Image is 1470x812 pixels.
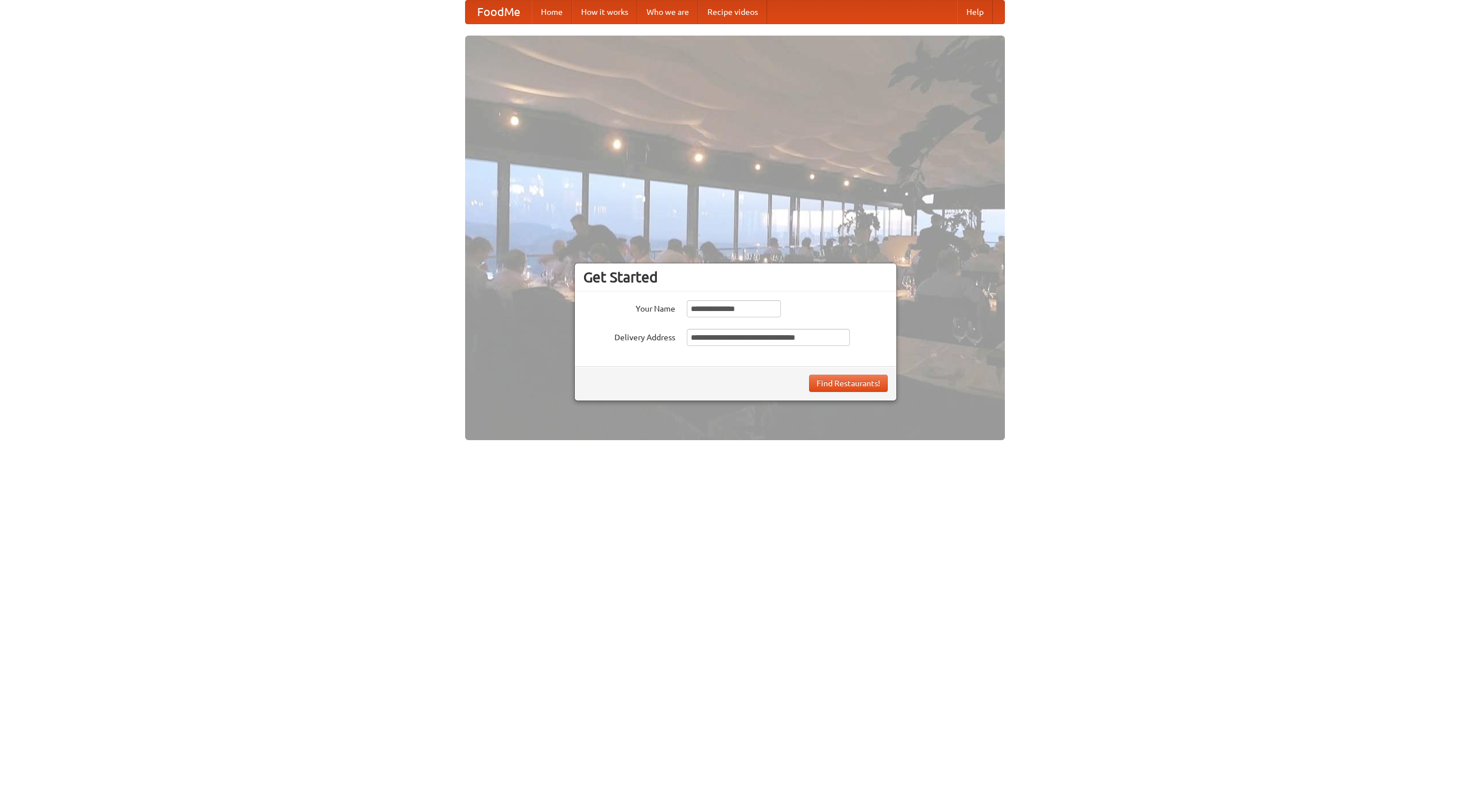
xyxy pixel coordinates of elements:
label: Your Name [583,300,675,314]
a: FoodMe [466,1,532,24]
h3: Get Started [583,269,888,286]
a: Help [957,1,993,24]
a: Home [532,1,572,24]
a: How it works [572,1,637,24]
a: Recipe videos [698,1,767,24]
a: Who we are [637,1,698,24]
label: Delivery Address [583,329,675,343]
button: Find Restaurants! [809,375,888,392]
